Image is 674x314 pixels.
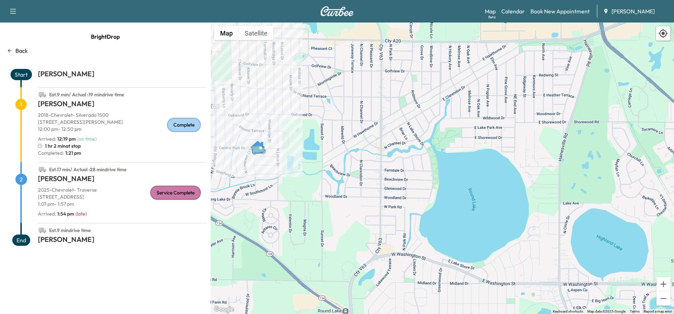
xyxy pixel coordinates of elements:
div: Complete [167,118,201,132]
span: Start [11,69,32,80]
div: Beta [488,14,496,20]
span: Est. 17 min / Actual : 28 min drive time [49,166,127,173]
span: [PERSON_NAME] [612,7,655,15]
img: Curbee Logo [320,6,354,16]
h1: [PERSON_NAME] [38,174,206,186]
gmp-advanced-marker: Van [248,137,273,150]
div: Service Complete [150,186,201,200]
span: 2 [15,174,27,185]
p: 12:00 pm - 12:50 pm [38,126,206,133]
button: Keyboard shortcuts [553,309,583,314]
a: Calendar [501,7,525,15]
button: Zoom in [656,277,670,291]
span: End [12,235,30,246]
span: Map data ©2025 Google [587,309,626,313]
span: ( late ) [75,211,87,217]
a: Report a map error [644,309,672,313]
button: Show satellite imagery [239,26,273,40]
a: Terms (opens in new tab) [630,309,640,313]
p: Back [15,46,28,55]
img: Google [212,305,236,314]
a: MapBeta [485,7,496,15]
h1: [PERSON_NAME] [38,235,206,247]
span: ( on time ) [77,136,97,142]
p: 1:07 pm - 1:57 pm [38,200,206,207]
span: 1 [15,99,27,110]
span: 12:19 pm [57,136,76,142]
span: 1:21 pm [64,149,81,156]
p: Completed: [38,149,206,156]
button: Zoom out [656,291,670,306]
p: Arrived : [38,210,74,217]
h1: [PERSON_NAME] [38,99,206,111]
p: [STREET_ADDRESS][PERSON_NAME] [38,118,206,126]
span: Est. 9 min drive time [49,227,91,233]
div: Recenter map [656,26,670,41]
span: BrightDrop [91,30,120,44]
p: 2018 - Chevrolet - Silverado 1500 [38,111,206,118]
a: Open this area in Google Maps (opens a new window) [212,305,236,314]
p: Arrived : [38,135,76,142]
span: 1 hr 2 min at stop [45,142,81,149]
span: 1:54 pm [57,211,74,217]
a: Book New Appointment [530,7,590,15]
gmp-advanced-marker: LISBETH ALCANTARA [251,137,265,151]
span: Est. 9 min / Actual : 19 min drive time [49,91,124,98]
p: 2025 - Chevrolet - Traverse [38,186,206,193]
p: [STREET_ADDRESS] [38,193,206,200]
h1: [PERSON_NAME] [38,69,206,82]
button: Show street map [214,26,239,40]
